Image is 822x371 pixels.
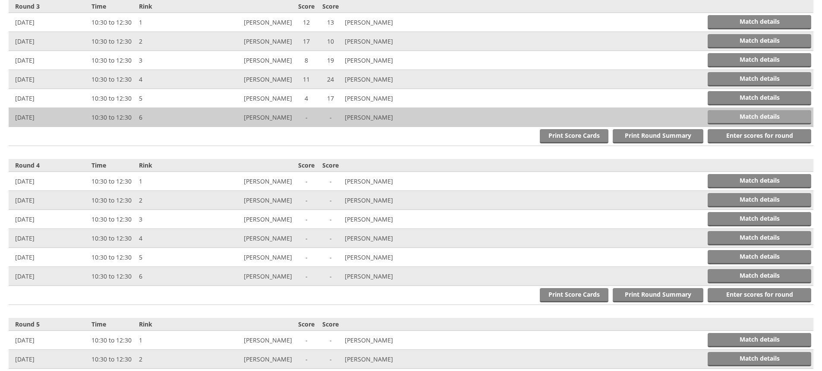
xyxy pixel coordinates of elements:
td: [DATE] [9,210,89,229]
td: - [318,210,343,229]
td: - [294,108,318,127]
td: 10:30 to 12:30 [89,172,137,191]
th: Score [318,159,343,172]
a: Match details [708,72,811,86]
td: 4 [137,229,198,248]
td: [PERSON_NAME] [343,13,439,32]
td: [PERSON_NAME] [343,70,439,89]
td: [PERSON_NAME] [343,32,439,51]
th: Rink [137,159,198,172]
td: [PERSON_NAME] [198,229,295,248]
td: 10:30 to 12:30 [89,89,137,108]
td: 10:30 to 12:30 [89,191,137,210]
td: [PERSON_NAME] [198,51,295,70]
td: 2 [137,191,198,210]
td: 10:30 to 12:30 [89,51,137,70]
td: [PERSON_NAME] [198,210,295,229]
td: [PERSON_NAME] [343,108,439,127]
td: [PERSON_NAME] [343,267,439,286]
td: - [294,191,318,210]
td: - [318,229,343,248]
td: 17 [294,32,318,51]
td: 3 [137,51,198,70]
td: 10:30 to 12:30 [89,70,137,89]
td: 10:30 to 12:30 [89,229,137,248]
td: 13 [318,13,343,32]
th: Round 4 [9,159,89,172]
td: - [318,267,343,286]
th: Score [294,159,318,172]
td: - [294,210,318,229]
td: 10:30 to 12:30 [89,248,137,267]
td: - [294,331,318,350]
td: 1 [137,13,198,32]
a: Print Score Cards [540,129,608,143]
a: Print Round Summary [613,129,703,143]
td: 5 [137,89,198,108]
a: Match details [708,53,811,67]
td: 10 [318,32,343,51]
td: 1 [137,331,198,350]
td: 10:30 to 12:30 [89,210,137,229]
a: Match details [708,193,811,207]
a: Match details [708,212,811,226]
td: [DATE] [9,267,89,286]
a: Match details [708,231,811,245]
td: - [318,191,343,210]
td: [DATE] [9,191,89,210]
th: Time [89,159,137,172]
td: [PERSON_NAME] [343,191,439,210]
td: [PERSON_NAME] [198,32,295,51]
a: Match details [708,15,811,29]
td: - [294,248,318,267]
td: [PERSON_NAME] [198,108,295,127]
td: 10:30 to 12:30 [89,13,137,32]
td: [PERSON_NAME] [198,70,295,89]
td: 6 [137,108,198,127]
td: - [294,172,318,191]
td: [PERSON_NAME] [198,267,295,286]
td: - [318,350,343,369]
td: [PERSON_NAME] [343,89,439,108]
th: Rink [137,318,198,331]
td: [PERSON_NAME] [343,172,439,191]
td: [DATE] [9,70,89,89]
a: Enter scores for round [708,129,811,143]
a: Enter scores for round [708,288,811,302]
td: 8 [294,51,318,70]
td: 10:30 to 12:30 [89,331,137,350]
td: [PERSON_NAME] [198,172,295,191]
td: 2 [137,32,198,51]
td: [DATE] [9,331,89,350]
td: - [294,229,318,248]
a: Match details [708,34,811,48]
td: 5 [137,248,198,267]
a: Match details [708,333,811,347]
td: [PERSON_NAME] [343,331,439,350]
td: 2 [137,350,198,369]
th: Round 5 [9,318,89,331]
a: Print Score Cards [540,288,608,302]
th: Score [318,318,343,331]
td: [PERSON_NAME] [198,13,295,32]
td: [PERSON_NAME] [198,331,295,350]
a: Match details [708,352,811,366]
td: [DATE] [9,108,89,127]
td: 6 [137,267,198,286]
td: 12 [294,13,318,32]
td: [PERSON_NAME] [343,350,439,369]
td: [PERSON_NAME] [343,210,439,229]
td: 10:30 to 12:30 [89,350,137,369]
a: Match details [708,174,811,188]
td: [PERSON_NAME] [198,89,295,108]
td: [PERSON_NAME] [198,350,295,369]
td: 11 [294,70,318,89]
td: 10:30 to 12:30 [89,108,137,127]
td: 3 [137,210,198,229]
a: Match details [708,269,811,283]
td: 19 [318,51,343,70]
td: 4 [137,70,198,89]
td: [DATE] [9,89,89,108]
a: Match details [708,91,811,105]
td: 10:30 to 12:30 [89,267,137,286]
